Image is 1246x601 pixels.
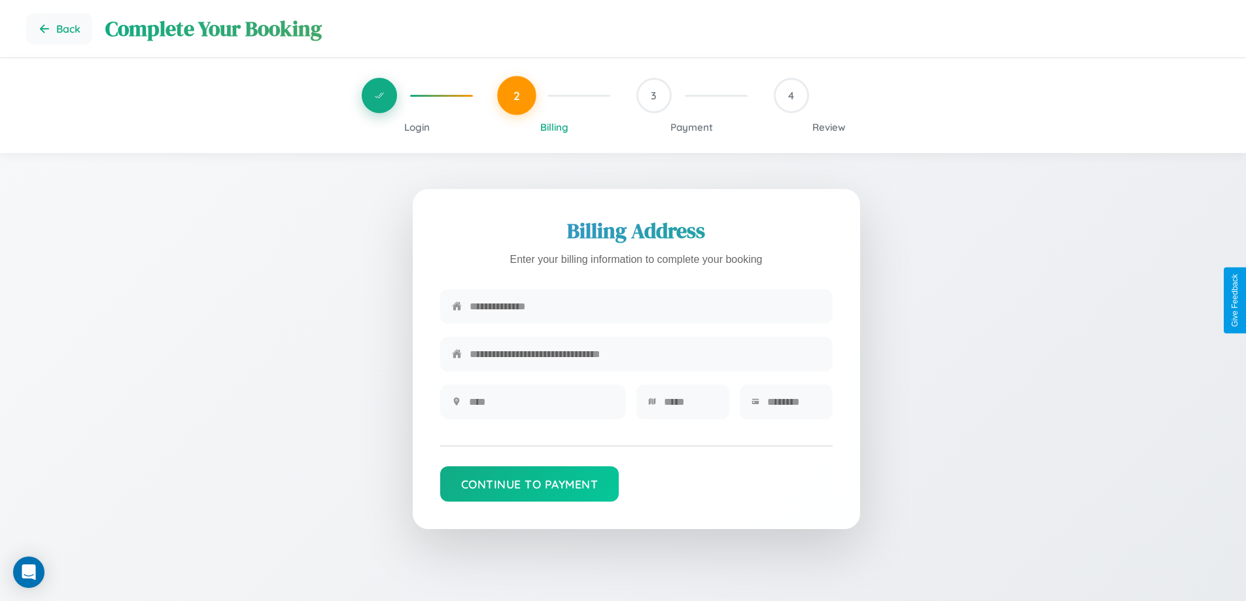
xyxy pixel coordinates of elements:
h2: Billing Address [440,216,833,245]
button: Continue to Payment [440,466,619,502]
span: Login [404,121,430,133]
span: 2 [513,88,520,103]
div: Open Intercom Messenger [13,557,44,588]
span: Payment [670,121,713,133]
button: Go back [26,13,92,44]
span: Billing [540,121,568,133]
span: 3 [651,89,657,102]
h1: Complete Your Booking [105,14,1220,43]
div: Give Feedback [1230,274,1239,327]
span: Review [812,121,846,133]
p: Enter your billing information to complete your booking [440,250,833,269]
span: 4 [788,89,794,102]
